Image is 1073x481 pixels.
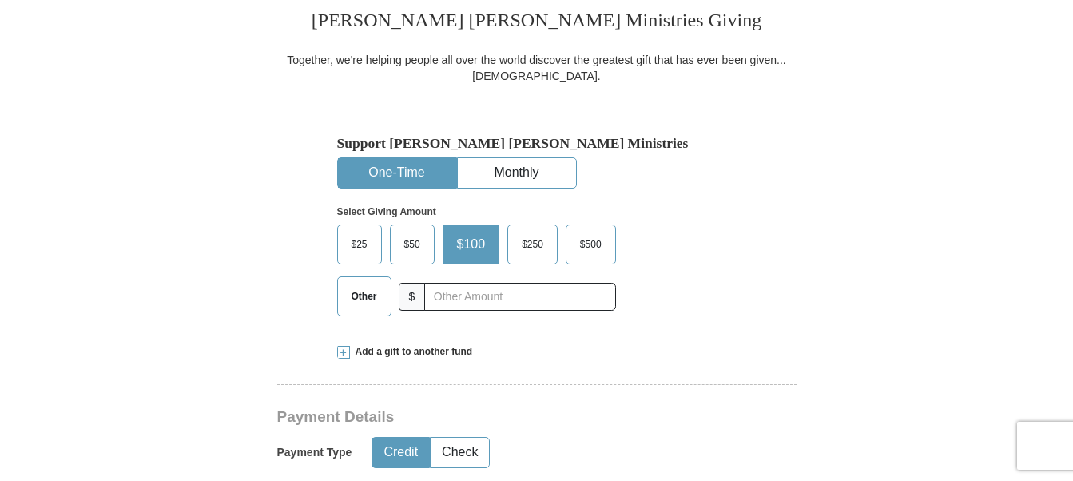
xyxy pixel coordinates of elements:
strong: Select Giving Amount [337,206,436,217]
span: $100 [449,233,494,256]
span: $500 [572,233,610,256]
span: $25 [344,233,376,256]
button: Check [431,438,489,467]
h5: Payment Type [277,446,352,459]
span: $250 [514,233,551,256]
h3: Payment Details [277,408,685,427]
span: Add a gift to another fund [350,345,473,359]
button: Credit [372,438,429,467]
input: Other Amount [424,283,615,311]
span: $50 [396,233,428,256]
div: Together, we're helping people all over the world discover the greatest gift that has ever been g... [277,52,797,84]
button: Monthly [458,158,576,188]
span: $ [399,283,426,311]
button: One-Time [338,158,456,188]
span: Other [344,284,385,308]
h5: Support [PERSON_NAME] [PERSON_NAME] Ministries [337,135,737,152]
